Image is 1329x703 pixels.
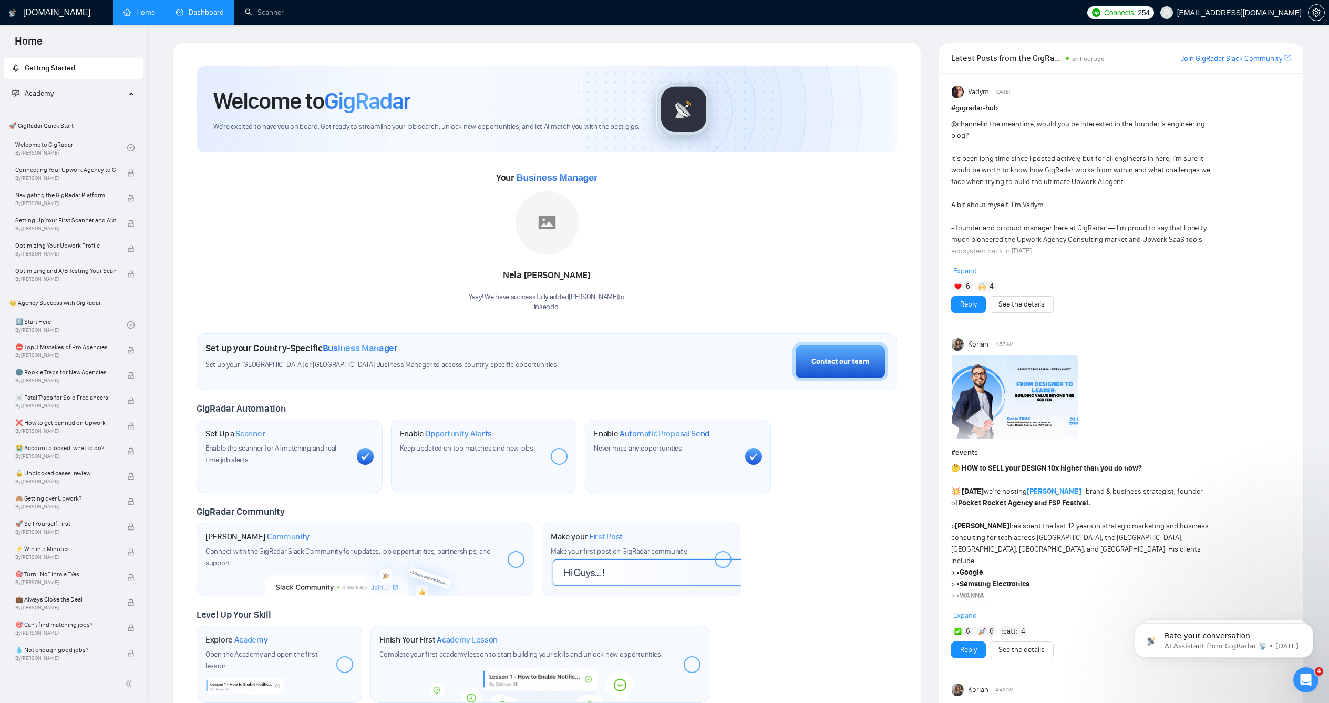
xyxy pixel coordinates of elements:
span: 😭 Account blocked: what to do? [15,443,116,453]
span: 🎯 Can't find matching jobs? [15,619,116,630]
button: Start recording [67,344,75,353]
span: Home [6,34,51,56]
span: 🙈 Getting over Upwork? [15,493,116,504]
img: ✅ [954,628,962,635]
a: setting [1308,8,1325,17]
span: Getting Started [25,64,75,73]
div: Nazar says… [8,91,202,133]
span: Community [267,532,310,542]
span: 6 [990,626,994,637]
img: 🚀 [978,628,986,635]
span: By [PERSON_NAME] [15,579,116,586]
button: go back [7,7,27,27]
a: export [1284,53,1291,63]
img: ❤️ [954,283,962,290]
span: 🚀 GigRadar Quick Start [5,115,142,136]
strong: HOW to SELL your DESIGN 10x higher than you do now? [962,464,1142,473]
span: 6 [966,626,970,637]
h1: Set Up a [205,429,265,439]
h1: [PERSON_NAME] [205,532,310,542]
span: lock [127,447,135,455]
span: check-circle [127,321,135,329]
button: Reply [951,296,986,313]
span: check-circle [127,144,135,151]
div: Nela [PERSON_NAME] [469,267,625,284]
span: 🚀 Sell Yourself First [15,518,116,529]
span: By [PERSON_NAME] [15,453,116,460]
span: Opportunity Alerts [425,429,492,439]
span: Your [496,172,597,184]
span: lock [127,624,135,631]
h1: Make your [551,532,623,542]
strong: Pocket Rocket Agency and FSP Festival. [958,498,1090,507]
span: GigRadar Community [197,506,285,517]
span: lock [127,220,135,227]
span: lock [127,523,135,531]
span: Navigating the GigRadar Platform [15,190,116,200]
span: Expand [953,611,977,620]
h1: # gigradar-hub [951,103,1291,114]
button: Contact our team [792,342,888,381]
span: Business Manager [323,342,398,354]
img: placeholder.png [516,191,579,254]
div: You're very welcome! Do you have any other questions I can help with? 😊 [8,91,172,125]
strong: [PERSON_NAME] [955,522,1009,531]
span: Complete your first academy lesson to start building your skills and unlock new opportunities. [379,650,663,659]
span: Connects: [1104,7,1136,18]
h1: # events [951,447,1291,459]
div: Close [184,7,203,26]
span: By [PERSON_NAME] [15,529,116,535]
span: Setting Up Your First Scanner and Auto-Bidder [15,215,116,226]
span: GigRadar [324,87,410,115]
span: 👑 Agency Success with GigRadar [5,292,142,313]
div: micah@insendo.co says… [8,46,202,77]
span: ⚡ Win in 5 Minutes [15,544,116,554]
span: 🤔 [951,464,960,473]
div: [DATE] [8,133,202,147]
button: Gif picker [33,344,42,353]
span: Keep updated on top matches and new jobs. [400,444,535,453]
span: lock [127,270,135,278]
span: 🔓 Unblocked cases: review [15,468,116,478]
div: Hello there! ﻿I hope you are doing well :) ​﻿ ﻿If there's nothing else you need assistance with, ... [17,271,164,374]
img: academy-bg.png [423,668,659,703]
span: By [PERSON_NAME] [15,378,116,384]
img: upwork-logo.png [1092,8,1100,17]
span: We're excited to have you on board. Get ready to streamline your job search, unlock new opportuni... [213,122,640,132]
button: See the details [990,296,1054,313]
a: Join GigRadar Slack Community [1181,53,1282,65]
span: lock [127,422,135,430]
a: Reply [960,644,977,656]
span: [DATE] [996,87,1010,97]
a: Welcome to GigRadarBy[PERSON_NAME] [15,136,127,159]
a: [PERSON_NAME] [1027,487,1081,496]
span: GigRadar Automation [197,403,285,414]
span: lock [127,169,135,177]
h1: Set up your Country-Specific [205,342,398,354]
span: Vadym [968,86,989,98]
strong: Google [960,568,983,577]
iframe: Intercom notifications message [1119,601,1329,675]
div: [DATE] [8,77,202,91]
span: @channel [951,119,982,128]
span: By [PERSON_NAME] [15,605,116,611]
img: gigradar-logo.png [657,83,710,136]
img: 🙌 [978,283,986,290]
span: 4 [1021,626,1025,637]
a: 1️⃣ Start HereBy[PERSON_NAME] [15,313,127,337]
span: 💧 Not enough good jobs? [15,645,116,655]
img: F09HV7Q5KUN-Denis%20True.png [952,355,1078,439]
span: Scanner [235,429,265,439]
span: lock [127,574,135,581]
span: Latest Posts from the GigRadar Community [951,52,1063,65]
div: Hi there,Just following up regarding your recent request.Is there anything else we can assist you... [8,147,172,242]
span: lock [127,347,135,354]
span: :catt: [1002,626,1017,637]
li: Getting Started [4,58,143,79]
span: 💼 Always Close the Deal [15,594,116,605]
span: Academy [234,635,268,645]
button: setting [1308,4,1325,21]
span: By [PERSON_NAME] [15,428,116,434]
div: Nazar says… [8,147,202,251]
h1: Enable [594,429,709,439]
